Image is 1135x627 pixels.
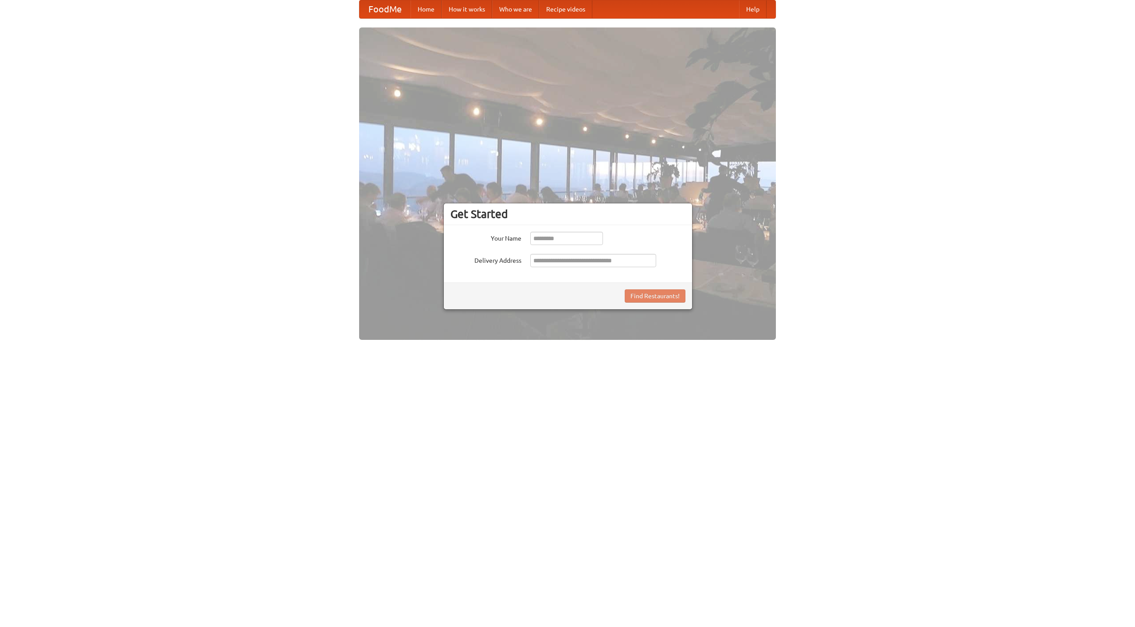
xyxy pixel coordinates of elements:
a: FoodMe [360,0,411,18]
label: Your Name [450,232,521,243]
a: Help [739,0,767,18]
a: Who we are [492,0,539,18]
a: Home [411,0,442,18]
h3: Get Started [450,207,685,221]
a: How it works [442,0,492,18]
a: Recipe videos [539,0,592,18]
button: Find Restaurants! [625,289,685,303]
label: Delivery Address [450,254,521,265]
